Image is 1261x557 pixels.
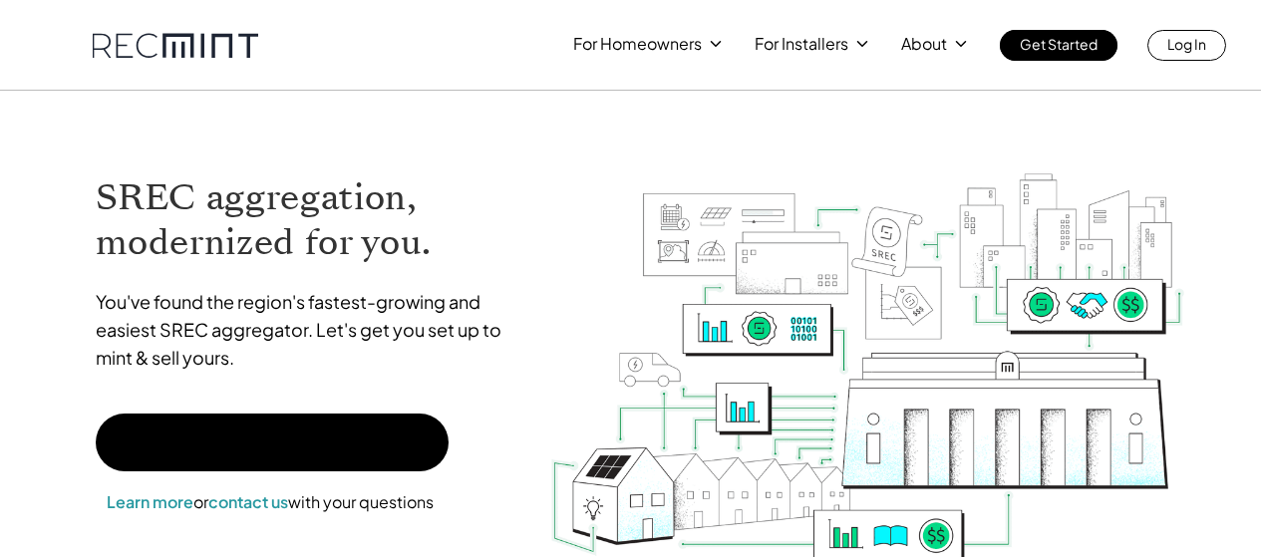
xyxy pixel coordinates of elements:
[128,433,417,451] p: See my estimated SREC earnings
[96,175,520,265] h1: SREC aggregation, modernized for you.
[901,30,947,58] p: About
[208,491,288,512] a: contact us
[96,288,520,372] p: You've found the region's fastest-growing and easiest SREC aggregator. Let's get you set up to mi...
[1000,30,1117,61] a: Get Started
[1167,30,1206,58] p: Log In
[107,491,193,512] a: Learn more
[96,414,449,471] a: See my estimated SREC earnings
[573,30,702,58] p: For Homeowners
[96,489,445,515] p: or with your questions
[1020,30,1098,58] p: Get Started
[755,30,848,58] p: For Installers
[1147,30,1226,61] a: Log In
